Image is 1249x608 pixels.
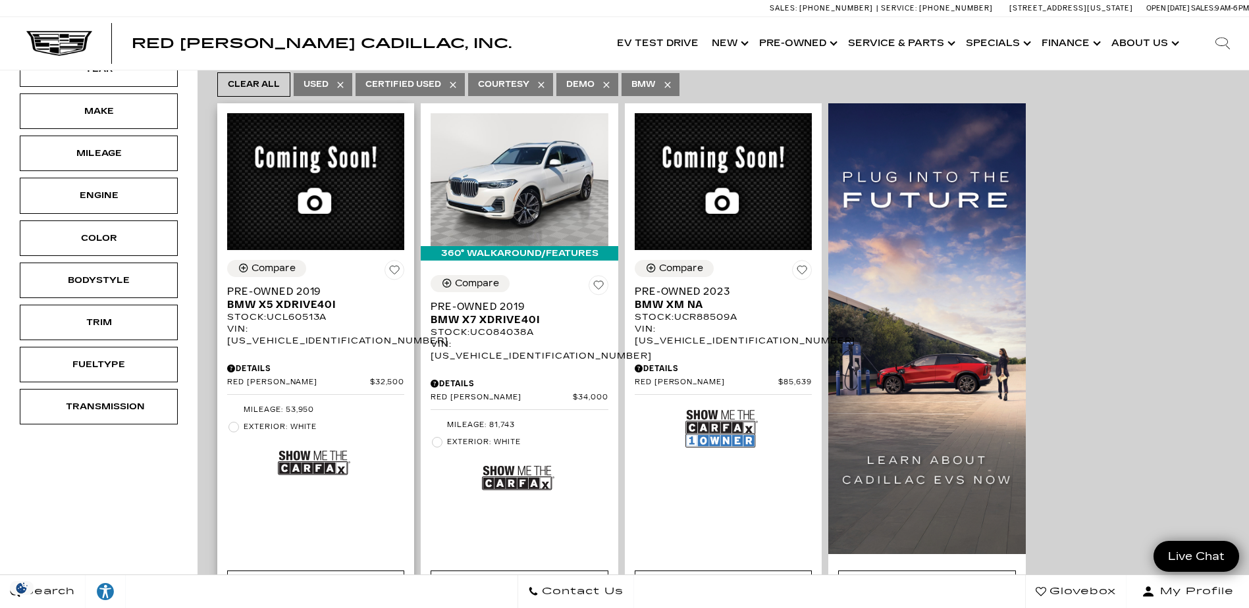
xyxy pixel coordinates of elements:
[421,246,618,261] div: 360° WalkAround/Features
[228,76,280,93] span: Clear All
[1154,541,1239,572] a: Live Chat
[431,326,608,338] div: Stock : UC084038A
[66,357,132,372] div: Fueltype
[447,436,608,449] span: Exterior: White
[86,582,125,601] div: Explore your accessibility options
[518,575,634,608] a: Contact Us
[431,393,608,403] a: Red [PERSON_NAME] $34,000
[635,285,802,298] span: Pre-Owned 2023
[635,363,812,374] div: Pricing Details - Pre-Owned 2023 BMW XM NA
[635,298,802,311] span: BMW XM NA
[66,399,132,414] div: Transmission
[7,581,37,595] img: Opt-Out Icon
[753,17,841,70] a: Pre-Owned
[881,4,917,13] span: Service:
[1025,575,1127,608] a: Glovebox
[20,136,178,171] div: MileageMileage
[589,275,608,300] button: Save Vehicle
[431,378,608,390] div: Pricing Details - Pre-Owned 2019 BMW X7 xDrive40i
[431,275,510,292] button: Compare Vehicle
[66,146,132,161] div: Mileage
[365,76,441,93] span: Certified Used
[566,76,595,93] span: Demo
[1146,4,1190,13] span: Open [DATE]
[919,4,993,13] span: [PHONE_NUMBER]
[227,260,306,277] button: Compare Vehicle
[792,260,812,285] button: Save Vehicle
[705,17,753,70] a: New
[20,347,178,382] div: FueltypeFueltype
[1127,575,1249,608] button: Open user profile menu
[431,417,608,434] li: Mileage: 81,743
[7,581,37,595] section: Click to Open Cookie Consent Modal
[20,263,178,298] div: BodystyleBodystyle
[431,570,608,606] div: Start Your Deal
[278,439,350,487] img: Show Me the CARFAX Badge
[20,389,178,424] div: TransmissionTransmission
[1161,549,1231,564] span: Live Chat
[227,363,404,374] div: Pricing Details - Pre-Owned 2019 BMW X5 xDrive40i
[455,278,499,290] div: Compare
[573,393,608,403] span: $34,000
[635,323,812,347] div: VIN: [US_VEHICLE_IDENTIFICATION_NUMBER]
[635,378,812,388] a: Red [PERSON_NAME] $85,639
[635,378,779,388] span: Red [PERSON_NAME]
[610,17,705,70] a: EV Test Drive
[482,454,554,502] img: Show Me the CARFAX Badge
[635,570,812,606] div: Start Your Deal
[227,285,394,298] span: Pre-Owned 2019
[799,4,873,13] span: [PHONE_NUMBER]
[66,231,132,245] div: Color
[227,378,370,388] span: Red [PERSON_NAME]
[1215,4,1249,13] span: 9 AM-6 PM
[66,273,132,288] div: Bodystyle
[635,311,812,323] div: Stock : UCR88509A
[635,113,812,250] img: 2023 BMW XM NA
[370,378,405,388] span: $32,500
[86,575,126,608] a: Explore your accessibility options
[66,104,132,118] div: Make
[539,582,624,601] span: Contact Us
[66,188,132,203] div: Engine
[252,263,296,274] div: Compare
[478,76,529,93] span: Courtesy
[227,311,404,323] div: Stock : UCL60513A
[959,17,1035,70] a: Specials
[132,37,512,50] a: Red [PERSON_NAME] Cadillac, Inc.
[1009,4,1133,13] a: [STREET_ADDRESS][US_STATE]
[1105,17,1183,70] a: About Us
[659,263,703,274] div: Compare
[227,323,404,347] div: VIN: [US_VEHICLE_IDENTIFICATION_NUMBER]
[132,36,512,51] span: Red [PERSON_NAME] Cadillac, Inc.
[227,298,394,311] span: BMW X5 xDrive40i
[1196,17,1249,70] div: Search
[431,300,598,313] span: Pre-Owned 2019
[685,405,758,453] img: Show Me the CARFAX 1-Owner Badge
[66,315,132,330] div: Trim
[770,5,876,12] a: Sales: [PHONE_NUMBER]
[26,31,92,56] img: Cadillac Dark Logo with Cadillac White Text
[431,300,608,326] a: Pre-Owned 2019BMW X7 xDrive40i
[838,570,1015,606] div: Learn More
[778,378,812,388] span: $85,639
[385,260,404,285] button: Save Vehicle
[431,393,573,403] span: Red [PERSON_NAME]
[227,378,404,388] a: Red [PERSON_NAME] $32,500
[770,4,797,13] span: Sales:
[841,17,959,70] a: Service & Parts
[635,285,812,311] a: Pre-Owned 2023BMW XM NA
[20,305,178,340] div: TrimTrim
[1046,582,1116,601] span: Glovebox
[431,313,598,326] span: BMW X7 xDrive40i
[20,220,178,256] div: ColorColor
[227,113,404,250] img: 2019 BMW X5 xDrive40i
[20,178,178,213] div: EngineEngine
[227,401,404,418] li: Mileage: 53,950
[227,570,404,606] div: Start Your Deal
[631,76,656,93] span: BMW
[244,420,404,434] span: Exterior: White
[1191,4,1215,13] span: Sales:
[431,338,608,362] div: VIN: [US_VEHICLE_IDENTIFICATION_NUMBER]
[304,76,329,93] span: Used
